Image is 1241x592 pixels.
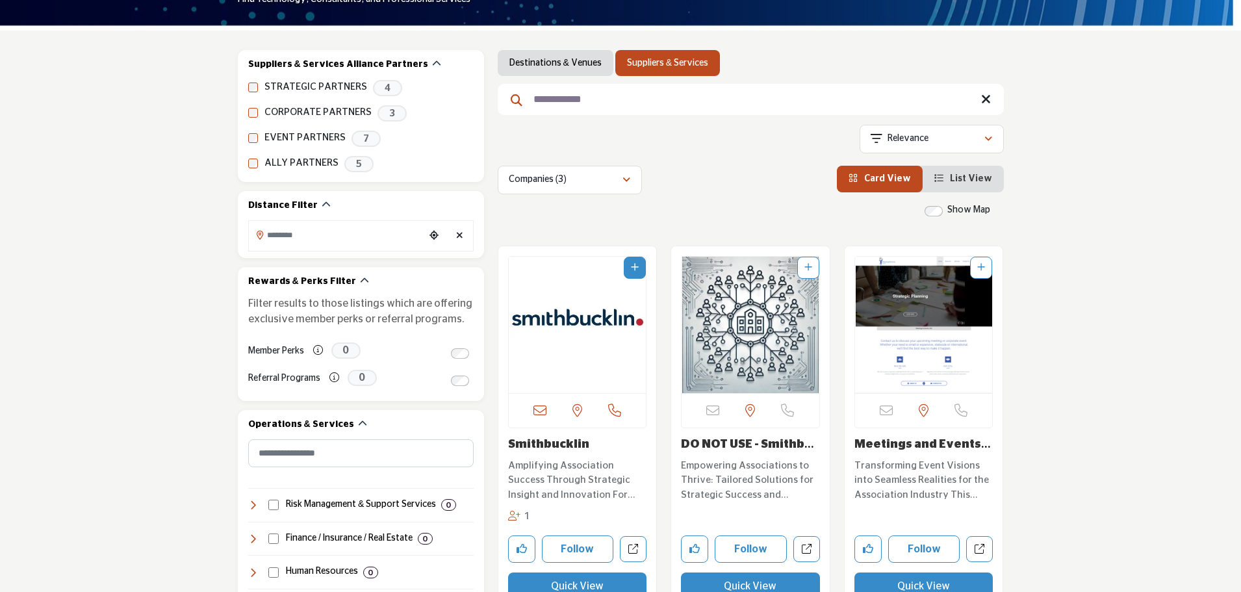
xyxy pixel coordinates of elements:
p: Companies (3) [509,174,567,187]
span: List View [950,174,992,183]
h3: DO NOT USE - Smithbucklin [681,438,820,452]
span: Card View [864,174,911,183]
h4: Risk Management & Support Services: Services for cancellation insurance and transportation soluti... [286,498,436,511]
a: Amplifying Association Success Through Strategic Insight and Innovation For over seven decades, t... [508,456,647,503]
span: 1 [524,511,530,521]
input: Search Keyword [498,84,1004,115]
a: Open Listing in new tab [682,257,819,393]
a: Add To List [804,263,812,272]
span: 0 [331,342,361,359]
input: CORPORATE PARTNERS checkbox [248,108,258,118]
a: DO NOT USE - Smithbu... [681,439,814,465]
input: Select Risk Management & Support Services checkbox [268,500,279,510]
a: View Card [849,174,911,183]
a: Smithbucklin [508,439,589,450]
input: Switch to Member Perks [451,348,469,359]
button: Like company [681,535,708,563]
a: Add To List [631,263,639,272]
a: Transforming Event Visions into Seamless Realities for the Association Industry This esteemed com... [854,456,993,503]
p: Empowering Associations to Thrive: Tailored Solutions for Strategic Success and Sustainable Impac... [681,459,820,503]
p: Transforming Event Visions into Seamless Realities for the Association Industry This esteemed com... [854,459,993,503]
a: Open smithbucklin in new tab [620,536,646,563]
div: Clear search location [450,222,470,250]
span: 3 [377,105,407,122]
span: 7 [352,131,381,147]
button: Relevance [860,125,1004,153]
a: Destinations & Venues [509,57,602,70]
a: Open meetings-and-events-usa in new tab [966,536,993,563]
button: Like company [508,535,535,563]
img: Meetings and Events USA [855,257,993,393]
h3: Smithbucklin [508,438,647,452]
p: Relevance [888,133,928,146]
span: 5 [344,156,374,172]
input: STRATEGIC PARTNERS checkbox [248,83,258,92]
b: 0 [368,568,373,577]
b: 0 [423,534,428,543]
label: STRATEGIC PARTNERS [264,80,367,95]
h4: Finance / Insurance / Real Estate: Financial management, accounting, insurance, banking, payroll,... [286,532,413,545]
div: 0 Results For Finance / Insurance / Real Estate [418,533,433,545]
button: Follow [888,535,960,563]
label: Show Map [947,203,990,217]
div: Followers [508,509,531,524]
img: DO NOT USE - Smithbucklin [682,257,819,393]
div: Choose your current location [424,222,444,250]
input: Switch to Referral Programs [451,376,469,386]
p: Amplifying Association Success Through Strategic Insight and Innovation For over seven decades, t... [508,459,647,503]
div: 0 Results For Risk Management & Support Services [441,499,456,511]
div: 0 Results For Human Resources [363,567,378,578]
h4: Human Resources: Services and solutions for employee management, benefits, recruiting, compliance... [286,565,358,578]
button: Follow [542,535,614,563]
a: Open Listing in new tab [855,257,993,393]
h2: Suppliers & Services Alliance Partners [248,58,428,71]
label: Referral Programs [248,367,320,390]
a: Open Listing in new tab [509,257,646,393]
input: Select Human Resources checkbox [268,567,279,578]
span: 4 [373,80,402,96]
a: Suppliers & Services [627,57,708,70]
button: Follow [715,535,787,563]
label: ALLY PARTNERS [264,156,339,171]
h3: Meetings and Events USA [854,438,993,452]
li: List View [923,166,1004,192]
h2: Operations & Services [248,418,354,431]
p: Filter results to those listings which are offering exclusive member perks or referral programs. [248,296,474,327]
img: Smithbucklin [509,257,646,393]
label: EVENT PARTNERS [264,131,346,146]
input: Search Category [248,439,474,467]
span: 0 [348,370,377,386]
a: View List [934,174,992,183]
h2: Rewards & Perks Filter [248,276,356,289]
button: Companies (3) [498,166,642,194]
input: Search Location [249,222,424,248]
label: Member Perks [248,340,304,363]
input: ALLY PARTNERS checkbox [248,159,258,168]
label: CORPORATE PARTNERS [264,105,372,120]
button: Like company [854,535,882,563]
h2: Distance Filter [248,199,318,212]
a: Empowering Associations to Thrive: Tailored Solutions for Strategic Success and Sustainable Impac... [681,456,820,503]
input: Select Finance / Insurance / Real Estate checkbox [268,534,279,544]
li: Card View [837,166,923,192]
input: EVENT PARTNERS checkbox [248,133,258,143]
a: Open do-not-use-smithbucklin in new tab [793,536,820,563]
a: Meetings and Events ... [854,439,991,465]
b: 0 [446,500,451,509]
a: Add To List [977,263,985,272]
